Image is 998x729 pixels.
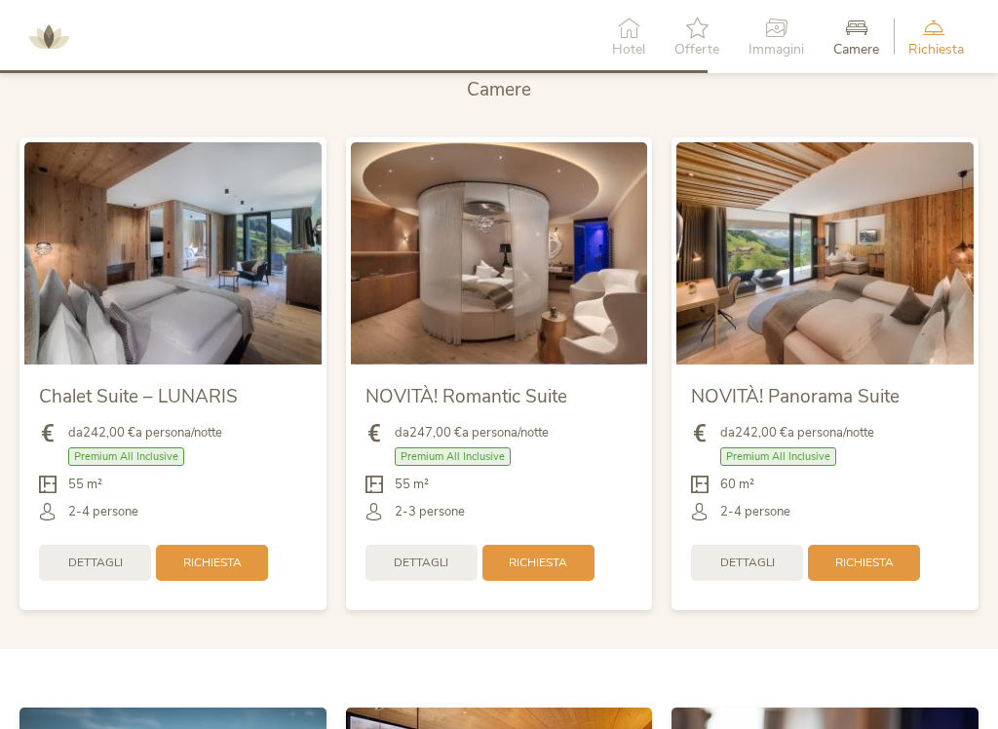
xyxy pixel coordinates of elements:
[720,476,754,493] span: 60 m²
[19,8,78,66] img: AMONTI & LUNARIS Wellnessresort
[720,503,790,520] span: 2-4 persone
[395,424,549,441] span: da a persona/notte
[835,555,894,571] span: Richiesta
[735,424,787,441] b: 242,00 €
[68,447,184,466] span: Premium All Inclusive
[467,77,531,102] span: Camere
[68,424,222,441] span: da a persona/notte
[183,555,242,571] span: Richiesta
[24,142,322,364] img: Chalet Suite – LUNARIS
[720,447,836,466] span: Premium All Inclusive
[68,503,138,520] span: 2-4 persone
[720,424,874,441] span: da a persona/notte
[908,43,964,57] span: Richiesta
[395,503,465,520] span: 2-3 persone
[509,555,567,571] span: Richiesta
[833,43,879,57] span: Camere
[19,29,78,43] a: AMONTI & LUNARIS Wellnessresort
[748,43,804,57] span: Immagini
[39,384,238,409] span: Chalet Suite – LUNARIS
[674,43,719,57] span: Offerte
[676,142,974,364] img: NOVITÀ! Panorama Suite
[395,447,511,466] span: Premium All Inclusive
[365,384,567,409] span: NOVITÀ! Romantic Suite
[720,555,775,571] span: Dettagli
[351,142,648,364] img: NOVITÀ! Romantic Suite
[394,555,448,571] span: Dettagli
[395,476,429,493] span: 55 m²
[83,424,135,441] b: 242,00 €
[68,555,123,571] span: Dettagli
[68,476,102,493] span: 55 m²
[612,43,645,57] span: Hotel
[691,384,900,409] span: NOVITÀ! Panorama Suite
[409,424,462,441] b: 247,00 €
